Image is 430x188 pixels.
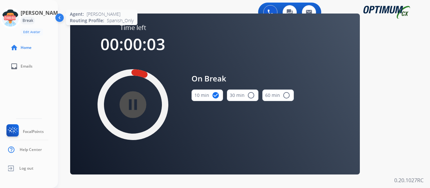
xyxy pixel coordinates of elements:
[283,91,290,99] mat-icon: radio_button_unchecked
[21,9,62,17] h3: [PERSON_NAME]
[21,28,43,36] button: Edit Avatar
[192,73,294,84] span: On Break
[120,23,146,32] span: Time left
[227,89,258,101] button: 30 min
[70,11,84,17] span: Agent:
[20,147,42,152] span: Help Center
[262,89,294,101] button: 60 min
[10,44,18,52] mat-icon: home
[21,64,33,69] span: Emails
[394,176,424,184] p: 0.20.1027RC
[100,33,165,55] span: 00:00:03
[107,17,134,24] span: Spanish_Only
[70,17,104,24] span: Routing Profile:
[192,89,223,101] button: 10 min
[129,101,137,108] mat-icon: pause_circle_filled
[87,11,120,17] span: [PERSON_NAME]
[21,17,35,24] div: Break
[21,45,32,50] span: Home
[5,124,44,139] a: FocalPoints
[23,129,44,134] span: FocalPoints
[19,166,33,171] span: Log out
[10,62,18,70] mat-icon: inbox
[212,91,220,99] mat-icon: check_circle
[247,91,255,99] mat-icon: radio_button_unchecked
